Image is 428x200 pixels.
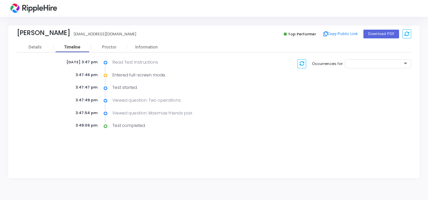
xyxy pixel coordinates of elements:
div: 3:49:06 pm [17,123,104,128]
div: 3:47:46 pm [17,72,104,78]
div: Test started. [109,85,231,91]
button: Download PDF [363,30,399,38]
div: Proctor [91,45,128,50]
div: Test completed. [109,123,231,129]
div: 3:47:47 pm [17,85,104,90]
div: 3:47:49 pm [17,97,104,103]
span: Top Performer [288,31,316,37]
button: Copy Public Link [321,29,360,39]
div: [EMAIL_ADDRESS][DOMAIN_NAME] [74,31,136,37]
div: Entered full-screen mode. [109,72,231,78]
img: logo [8,2,59,15]
div: Details [29,45,42,50]
div: [PERSON_NAME] [17,29,70,37]
div: Viewed question: Maximize friends pair. [109,110,231,116]
div: Read Test Instructions [109,59,231,65]
label: Occurrences for: [312,61,343,67]
div: Timeline [64,45,80,50]
div: Viewed question: Two operations. [109,97,231,103]
div: [DATE] 3:47 pm [17,59,104,65]
div: 3:47:54 pm [17,110,104,116]
div: Information [128,45,165,50]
